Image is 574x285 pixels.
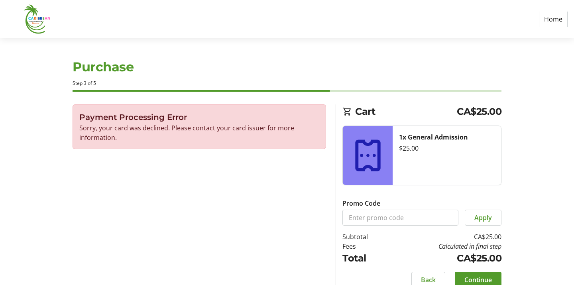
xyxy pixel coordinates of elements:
[342,251,388,265] td: Total
[342,199,380,208] label: Promo Code
[457,104,501,119] span: CA$25.00
[342,210,458,226] input: Enter promo code
[465,210,501,226] button: Apply
[388,232,501,242] td: CA$25.00
[421,275,436,285] span: Back
[6,3,63,35] img: Caribbean Cigar Celebration's Logo
[464,275,492,285] span: Continue
[342,232,388,242] td: Subtotal
[399,133,468,142] strong: 1x General Admission
[79,123,319,142] p: Sorry, your card was declined. Please contact your card issuer for more information.
[342,242,388,251] td: Fees
[73,80,501,87] div: Step 3 of 5
[474,213,492,222] span: Apply
[73,57,501,77] h1: Purchase
[355,104,457,119] span: Cart
[539,12,568,27] a: Home
[79,111,319,123] h3: Payment Processing Error
[388,251,501,265] td: CA$25.00
[388,242,501,251] td: Calculated in final step
[399,143,495,153] div: $25.00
